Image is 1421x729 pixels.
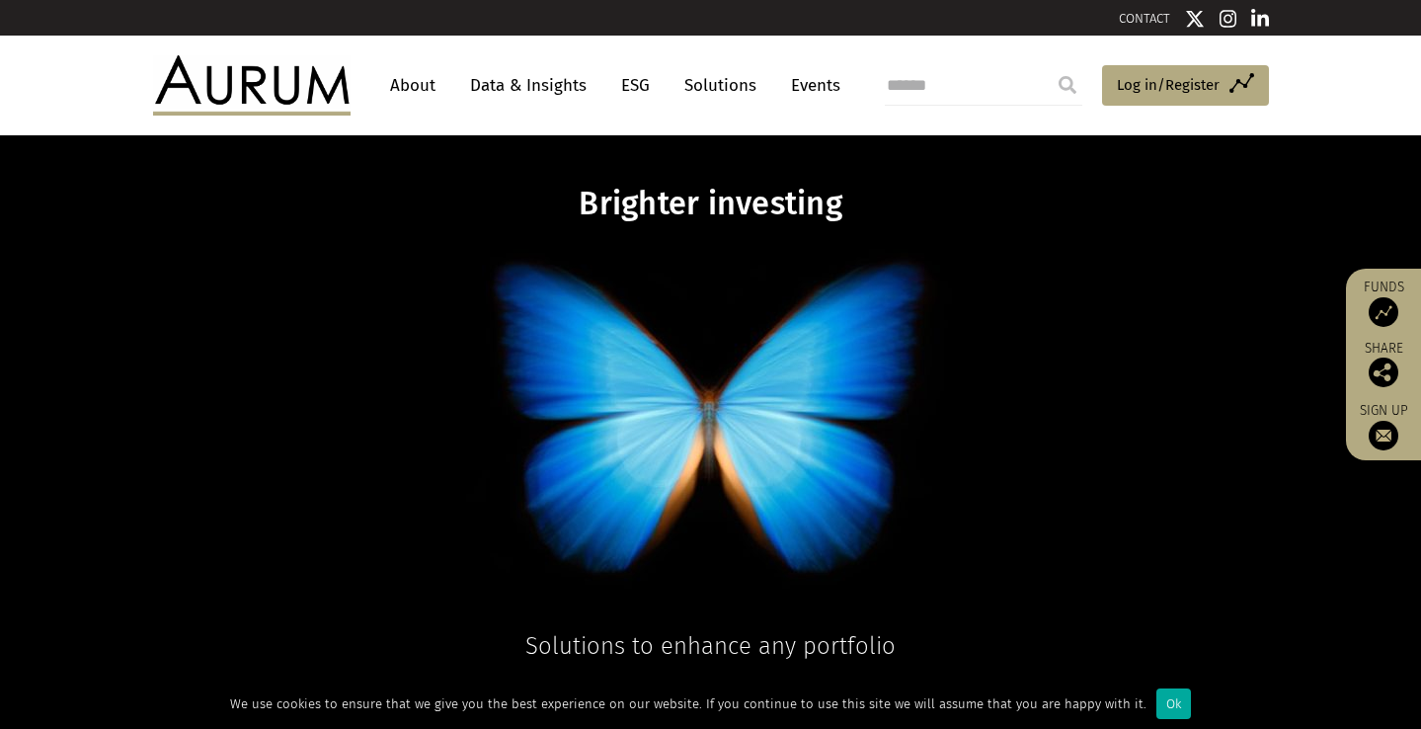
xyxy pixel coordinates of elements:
a: Sign up [1356,402,1411,450]
img: Sign up to our newsletter [1369,421,1398,450]
img: Twitter icon [1185,9,1205,29]
a: Events [781,67,840,104]
span: Solutions to enhance any portfolio [525,632,896,660]
a: Solutions [674,67,766,104]
input: Submit [1048,65,1087,105]
a: ESG [611,67,660,104]
div: Ok [1156,688,1191,719]
h1: Brighter investing [330,185,1092,223]
a: CONTACT [1119,11,1170,26]
div: Share [1356,342,1411,387]
img: Share this post [1369,358,1398,387]
img: Access Funds [1369,297,1398,327]
a: About [380,67,445,104]
a: Data & Insights [460,67,596,104]
img: Linkedin icon [1251,9,1269,29]
a: Funds [1356,279,1411,327]
a: Log in/Register [1102,65,1269,107]
img: Instagram icon [1220,9,1237,29]
img: Aurum [153,55,351,115]
span: Log in/Register [1117,73,1220,97]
